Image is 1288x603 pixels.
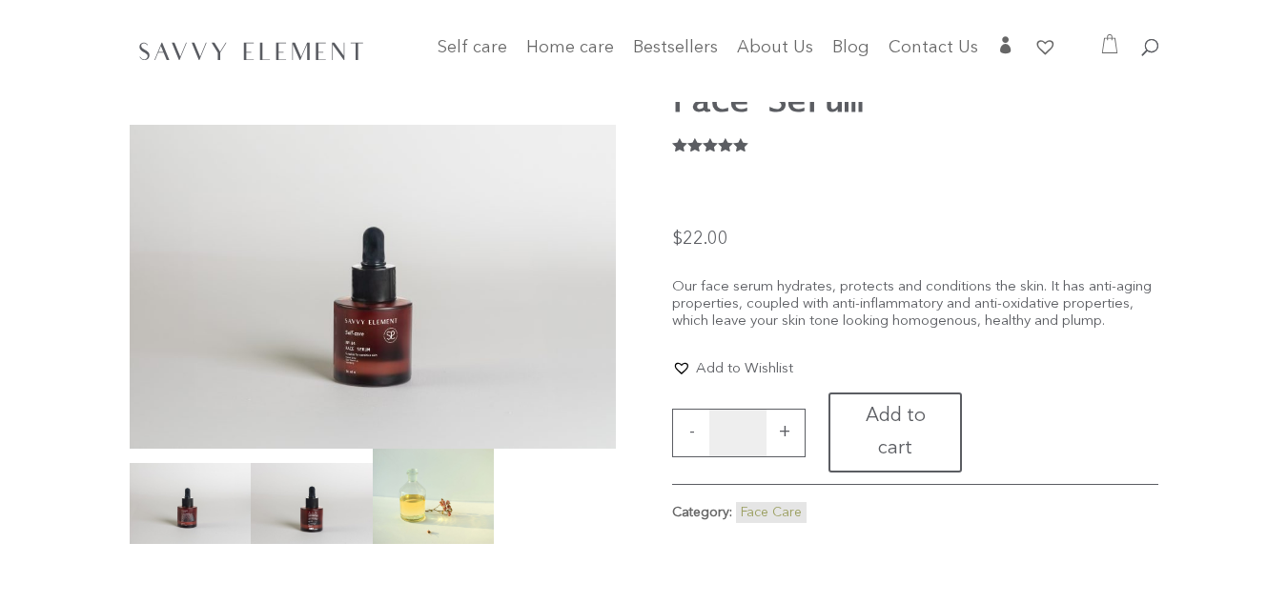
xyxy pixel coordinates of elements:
[828,392,962,472] button: Add to cart
[373,449,495,544] img: Face Serum - Image 4
[672,358,793,378] a: Add to Wishlist
[770,420,799,443] button: +
[696,362,793,376] span: Add to Wishlist
[672,279,1158,331] p: Our face serum hydrates, protects and conditions the skin. It has anti-aging properties, coupled ...
[741,506,802,519] a: Face Care
[997,36,1014,53] span: 
[130,463,252,544] img: Face Serum - Image 2
[678,420,706,443] button: -
[997,36,1014,68] a: 
[438,41,507,79] a: Self care
[672,231,683,249] span: $
[709,410,767,457] input: Product quantity
[889,41,978,68] a: Contact Us
[133,35,370,66] img: SavvyElement
[672,231,728,249] bdi: 22.00
[130,125,616,449] img: Face Serum
[832,41,869,68] a: Blog
[737,41,813,68] a: About Us
[672,137,749,216] span: Rated out of 5 based on customer ratings
[633,41,718,68] a: Bestsellers
[672,137,749,151] div: Rated 5.00 out of 5
[672,506,732,519] span: Category:
[526,41,614,79] a: Home care
[251,463,373,544] img: Face Serum - Image 3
